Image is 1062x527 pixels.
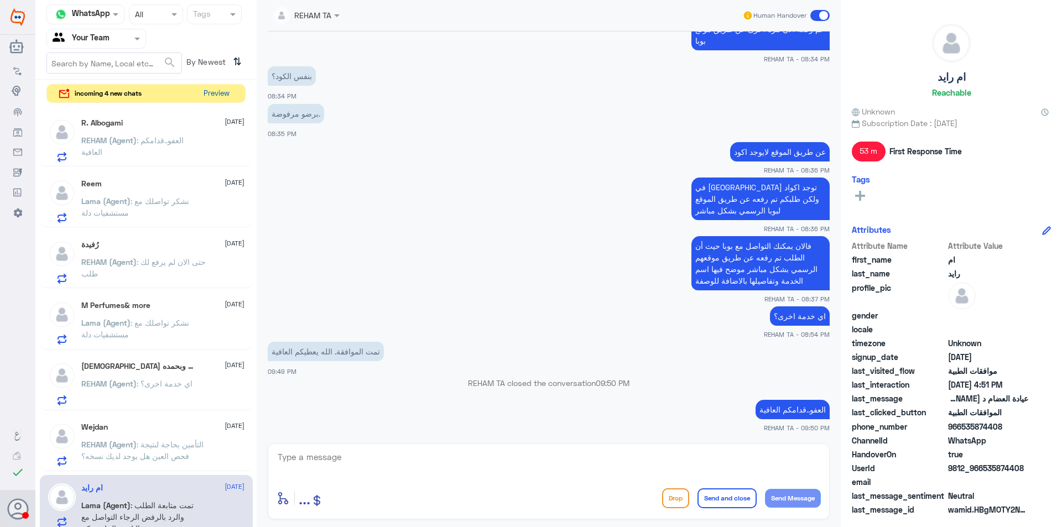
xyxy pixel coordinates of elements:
[268,342,384,361] p: 11/9/2025, 9:49 PM
[268,92,296,100] span: 08:34 PM
[53,6,69,23] img: whatsapp.png
[852,117,1051,129] span: Subscription Date : [DATE]
[47,53,181,73] input: Search by Name, Local etc…
[948,393,1028,404] span: عيادة العضام د عبد العزيز الجريان
[852,421,946,432] span: phone_number
[81,362,196,371] h5: سبحان الله وبحمده ♥️
[53,30,69,47] img: yourTeam.svg
[11,466,24,479] i: check
[81,257,206,278] span: : حتى الان لم يرفع لك طلب
[764,294,830,304] span: REHAM TA - 08:37 PM
[233,53,242,71] i: ⇅
[81,318,189,339] span: : نشكر تواصلك مع مستشفيات دلة
[756,400,830,419] p: 11/9/2025, 9:50 PM
[948,351,1028,363] span: 2025-09-09T10:11:54.491Z
[948,448,1028,460] span: true
[48,179,76,207] img: defaultAdmin.png
[852,240,946,252] span: Attribute Name
[948,365,1028,377] span: موافقات الطبية
[225,117,244,127] span: [DATE]
[81,196,189,217] span: : نشكر تواصلك مع مستشفيات دلة
[770,306,830,326] p: 11/9/2025, 8:54 PM
[852,406,946,418] span: last_clicked_button
[662,488,689,508] button: Drop
[764,330,830,339] span: REHAM TA - 08:54 PM
[48,362,76,389] img: defaultAdmin.png
[948,462,1028,474] span: 9812_966535874408
[268,66,316,86] p: 11/9/2025, 8:34 PM
[691,178,830,220] p: 11/9/2025, 8:36 PM
[268,377,830,389] p: REHAM TA closed the conversation
[948,254,1028,265] span: ام
[852,504,946,515] span: last_message_id
[299,486,310,510] button: ...
[852,393,946,404] span: last_message
[932,87,971,97] h6: Reachable
[948,379,1028,390] span: 2025-09-11T13:51:22.77Z
[852,282,946,307] span: profile_pic
[48,483,76,511] img: defaultAdmin.png
[81,440,137,449] span: REHAM (Agent)
[268,368,296,375] span: 09:49 PM
[137,379,192,388] span: : اي خدمة اخرى؟
[948,240,1028,252] span: Attribute Value
[225,482,244,492] span: [DATE]
[596,378,629,388] span: 09:50 PM
[948,323,1028,335] span: null
[948,435,1028,446] span: 2
[163,56,176,69] span: search
[933,24,970,62] img: defaultAdmin.png
[81,318,131,327] span: Lama (Agent)
[852,323,946,335] span: locale
[691,236,830,290] p: 11/9/2025, 8:37 PM
[852,351,946,363] span: signup_date
[852,365,946,377] span: last_visited_flow
[48,240,76,268] img: defaultAdmin.png
[225,299,244,309] span: [DATE]
[852,106,895,117] span: Unknown
[852,476,946,488] span: email
[948,421,1028,432] span: 966535874408
[852,174,870,184] h6: Tags
[852,435,946,446] span: ChannelId
[268,130,296,137] span: 08:35 PM
[938,71,966,84] h5: ام رايد
[81,240,99,249] h5: رُفيدة
[81,500,131,510] span: Lama (Agent)
[81,379,137,388] span: REHAM (Agent)
[764,54,830,64] span: REHAM TA - 08:34 PM
[852,337,946,349] span: timezone
[199,85,234,103] button: Preview
[163,54,176,72] button: search
[948,282,976,310] img: defaultAdmin.png
[764,423,830,432] span: REHAM TA - 09:50 PM
[948,337,1028,349] span: Unknown
[852,225,891,234] h6: Attributes
[948,490,1028,502] span: 0
[765,489,821,508] button: Send Message
[81,196,131,206] span: Lama (Agent)
[852,254,946,265] span: first_name
[852,142,886,161] span: 53 m
[268,104,324,123] p: 11/9/2025, 8:35 PM
[948,504,1028,515] span: wamid.HBgMOTY2NTM1ODc0NDA4FQIAEhgUM0E3MTQyQzNCQ0FBNkNCMkZEMDgA
[81,135,137,145] span: REHAM (Agent)
[81,301,150,310] h5: M Perfumes& more
[753,11,806,20] span: Human Handover
[81,440,204,461] span: : التأمين بحاجة لنتيجة فحص العين هل يوجد لديك نسخه؟
[852,462,946,474] span: UserId
[225,178,244,187] span: [DATE]
[299,488,310,508] span: ...
[81,135,184,156] span: : العفو..قدامكم العافية
[889,145,962,157] span: First Response Time
[948,476,1028,488] span: null
[948,268,1028,279] span: رايد
[697,488,757,508] button: Send and close
[948,406,1028,418] span: الموافقات الطبية
[764,224,830,233] span: REHAM TA - 08:36 PM
[81,118,123,128] h5: R. Albogami
[764,165,830,175] span: REHAM TA - 08:36 PM
[11,8,25,26] img: Widebot Logo
[75,88,142,98] span: incoming 4 new chats
[7,498,28,519] button: Avatar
